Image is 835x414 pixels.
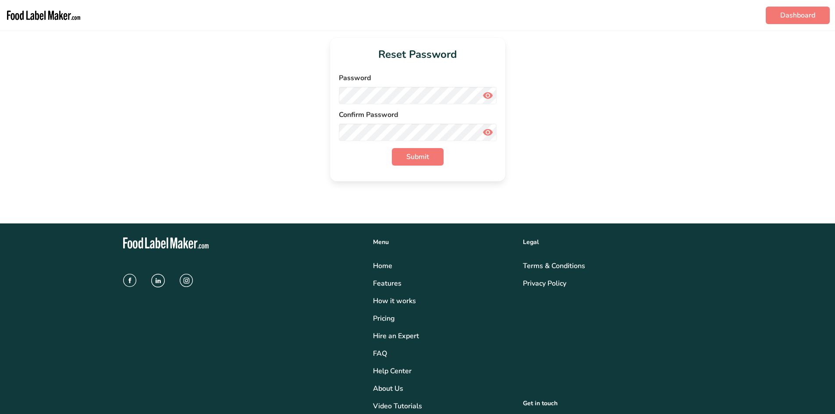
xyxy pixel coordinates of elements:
a: Help Center [373,366,512,376]
a: Hire an Expert [373,331,512,341]
img: Food Label Maker [5,4,82,27]
a: FAQ [373,348,512,359]
label: Password [339,73,497,83]
a: Dashboard [766,7,830,24]
div: Legal [523,237,712,247]
h1: Reset Password [339,46,497,62]
div: Menu [373,237,512,247]
a: Home [373,261,512,271]
button: Submit [392,148,444,166]
a: Privacy Policy [523,278,712,289]
a: Pricing [373,313,512,324]
div: How it works [373,296,512,306]
label: Confirm Password [339,110,497,120]
div: Get in touch [523,399,712,408]
a: About Us [373,383,512,394]
a: Video Tutorials [373,401,512,411]
span: Submit [406,152,429,162]
a: Terms & Conditions [523,261,712,271]
a: Features [373,278,512,289]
